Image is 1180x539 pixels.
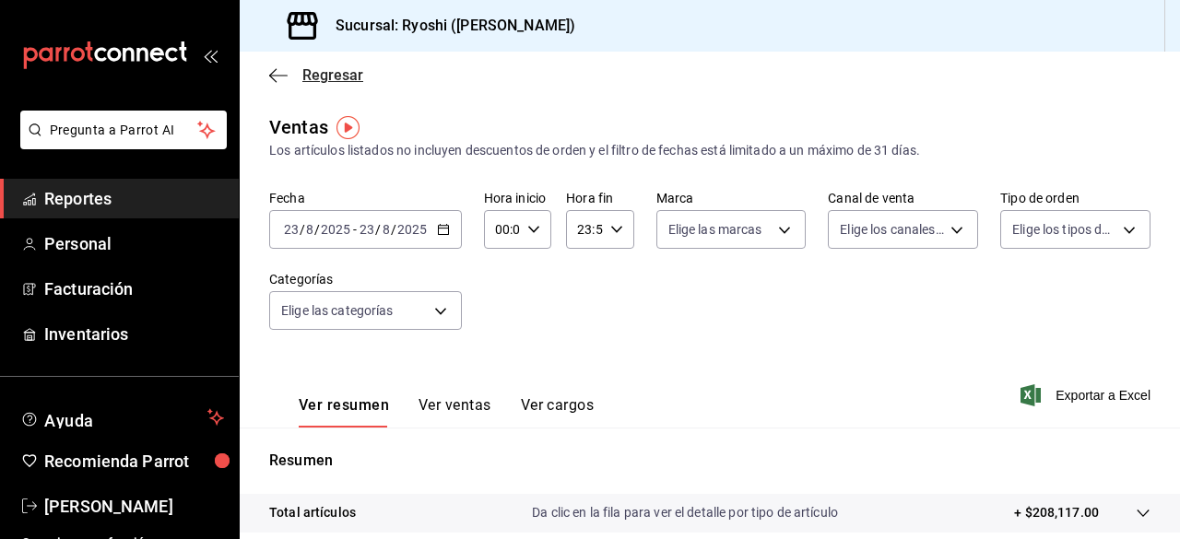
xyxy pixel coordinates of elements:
[382,222,391,237] input: --
[419,396,491,428] button: Ver ventas
[13,134,227,153] a: Pregunta a Parrot AI
[269,450,1150,472] p: Resumen
[375,222,381,237] span: /
[320,222,351,237] input: ----
[269,273,462,286] label: Categorías
[300,222,305,237] span: /
[1012,220,1116,239] span: Elige los tipos de orden
[1000,192,1150,205] label: Tipo de orden
[44,322,224,346] span: Inventarios
[269,113,328,141] div: Ventas
[299,396,594,428] div: navigation tabs
[314,222,320,237] span: /
[44,231,224,256] span: Personal
[321,15,575,37] h3: Sucursal: Ryoshi ([PERSON_NAME])
[1024,384,1150,406] button: Exportar a Excel
[353,222,357,237] span: -
[302,66,363,84] span: Regresar
[299,396,389,428] button: Ver resumen
[281,301,394,320] span: Elige las categorías
[566,192,633,205] label: Hora fin
[50,121,198,140] span: Pregunta a Parrot AI
[396,222,428,237] input: ----
[269,66,363,84] button: Regresar
[203,48,218,63] button: open_drawer_menu
[828,192,978,205] label: Canal de venta
[305,222,314,237] input: --
[656,192,807,205] label: Marca
[484,192,551,205] label: Hora inicio
[269,141,1150,160] div: Los artículos listados no incluyen descuentos de orden y el filtro de fechas está limitado a un m...
[44,494,224,519] span: [PERSON_NAME]
[44,186,224,211] span: Reportes
[44,276,224,301] span: Facturación
[840,220,944,239] span: Elige los canales de venta
[532,503,838,522] p: Da clic en la fila para ver el detalle por tipo de artículo
[20,111,227,149] button: Pregunta a Parrot AI
[359,222,375,237] input: --
[44,449,224,474] span: Recomienda Parrot
[391,222,396,237] span: /
[269,192,462,205] label: Fecha
[336,116,360,139] img: Tooltip marker
[269,503,356,522] p: Total artículos
[283,222,300,237] input: --
[1014,503,1099,522] p: + $208,117.00
[521,396,595,428] button: Ver cargos
[668,220,762,239] span: Elige las marcas
[44,406,200,428] span: Ayuda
